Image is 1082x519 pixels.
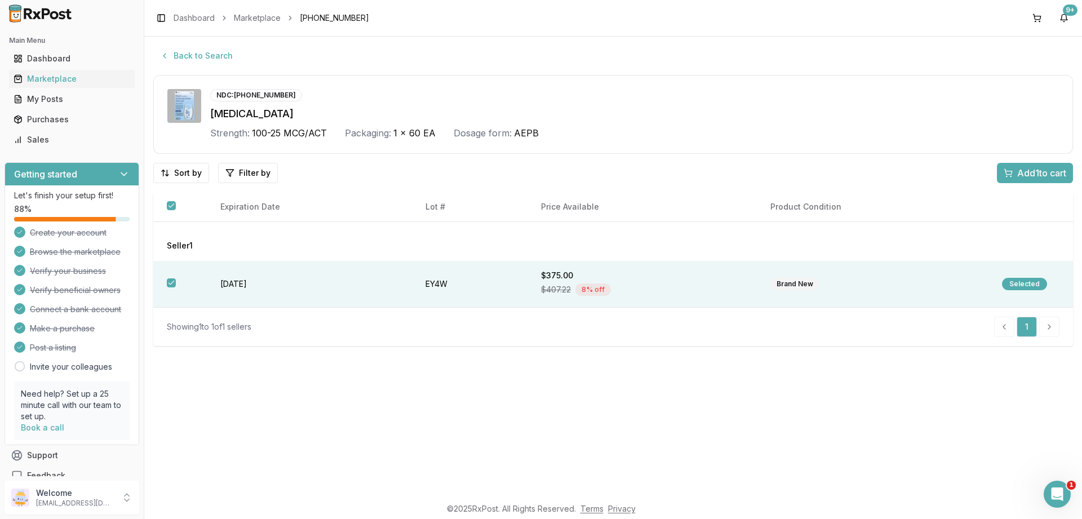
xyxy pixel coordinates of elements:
a: 1 [1017,317,1037,337]
th: Expiration Date [207,192,412,222]
div: Showing 1 to 1 of 1 sellers [167,321,251,332]
div: [MEDICAL_DATA] [210,106,1059,122]
span: 1 [1067,481,1076,490]
div: Dosage form: [454,126,512,140]
span: Connect a bank account [30,304,121,315]
button: My Posts [5,90,139,108]
button: 9+ [1055,9,1073,27]
button: Add1to cart [997,163,1073,183]
span: Create your account [30,227,107,238]
button: Sort by [153,163,209,183]
span: Make a purchase [30,323,95,334]
span: Add 1 to cart [1017,166,1066,180]
nav: breadcrumb [174,12,369,24]
p: Need help? Set up a 25 minute call with our team to set up. [21,388,123,422]
iframe: Intercom live chat [1044,481,1071,508]
span: Sort by [174,167,202,179]
span: 88 % [14,203,32,215]
button: Feedback [5,465,139,486]
span: Feedback [27,470,65,481]
div: Selected [1002,278,1047,290]
span: Browse the marketplace [30,246,121,258]
th: Lot # [412,192,528,222]
a: Marketplace [9,69,135,89]
a: Book a call [21,423,64,432]
div: Sales [14,134,130,145]
div: 9+ [1063,5,1077,16]
span: AEPB [514,126,539,140]
span: Verify beneficial owners [30,285,121,296]
a: Purchases [9,109,135,130]
div: NDC: [PHONE_NUMBER] [210,89,302,101]
img: User avatar [11,489,29,507]
img: RxPost Logo [5,5,77,23]
button: Filter by [218,163,278,183]
span: Post a listing [30,342,76,353]
p: Welcome [36,487,114,499]
span: Seller 1 [167,240,193,251]
button: Support [5,445,139,465]
img: Breo Ellipta 100-25 MCG/ACT AEPB [167,89,201,123]
span: $407.22 [541,284,571,295]
td: EY4W [412,261,528,308]
button: Back to Search [153,46,240,66]
a: Terms [580,504,604,513]
a: Dashboard [174,12,215,24]
div: 8 % off [575,283,611,296]
span: 1 x 60 EA [393,126,436,140]
span: [PHONE_NUMBER] [300,12,369,24]
div: My Posts [14,94,130,105]
h3: Getting started [14,167,77,181]
span: Verify your business [30,265,106,277]
button: Sales [5,131,139,149]
div: Strength: [210,126,250,140]
div: Purchases [14,114,130,125]
th: Product Condition [757,192,988,222]
p: [EMAIL_ADDRESS][DOMAIN_NAME] [36,499,114,508]
th: Price Available [527,192,757,222]
span: Filter by [239,167,270,179]
button: Marketplace [5,70,139,88]
td: [DATE] [207,261,412,308]
div: Brand New [770,278,819,290]
div: Dashboard [14,53,130,64]
nav: pagination [994,317,1059,337]
a: Dashboard [9,48,135,69]
div: Packaging: [345,126,391,140]
div: Marketplace [14,73,130,85]
h2: Main Menu [9,36,135,45]
button: Purchases [5,110,139,128]
a: Invite your colleagues [30,361,112,372]
span: 100-25 MCG/ACT [252,126,327,140]
a: Privacy [608,504,636,513]
a: My Posts [9,89,135,109]
p: Let's finish your setup first! [14,190,130,201]
button: Dashboard [5,50,139,68]
div: $375.00 [541,270,743,281]
a: Marketplace [234,12,281,24]
a: Sales [9,130,135,150]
